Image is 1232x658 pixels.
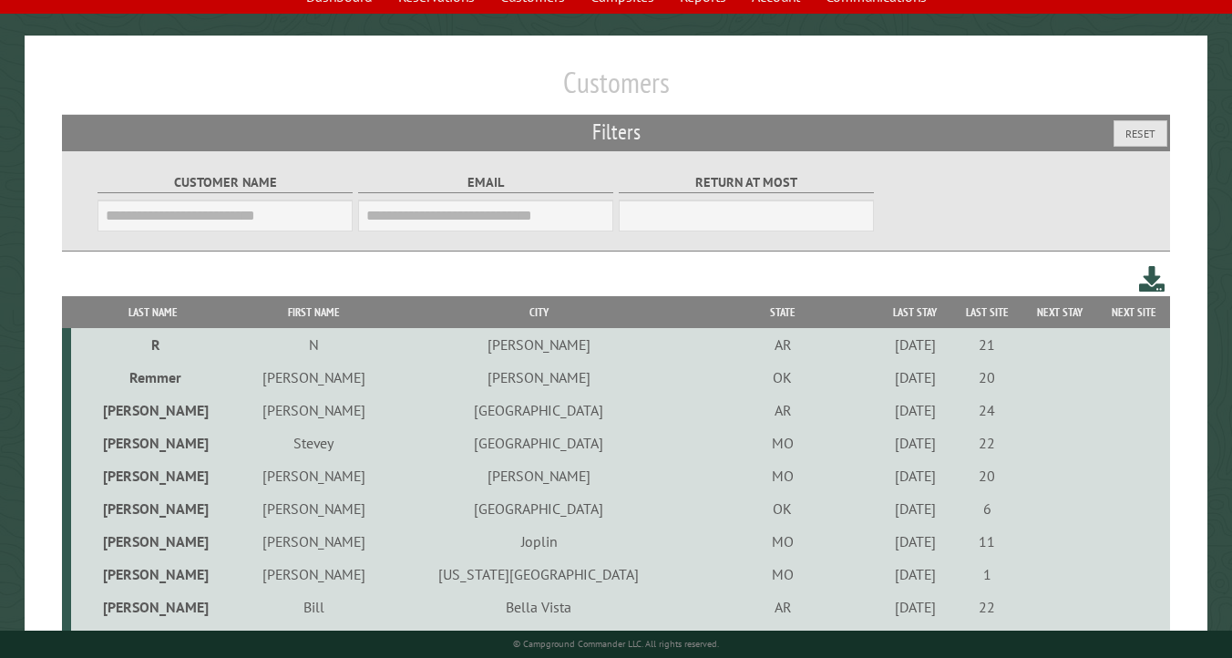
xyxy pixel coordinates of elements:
button: Reset [1114,120,1167,147]
th: State [686,296,879,328]
td: [PERSON_NAME] [392,328,686,361]
div: [DATE] [882,499,949,518]
div: [DATE] [882,532,949,550]
td: [PERSON_NAME] [236,558,391,591]
td: [PERSON_NAME] [71,492,237,525]
td: AR [686,328,879,361]
th: Last Stay [879,296,951,328]
td: Bella Vista [392,591,686,623]
td: MO [686,427,879,459]
td: [PERSON_NAME] [392,459,686,492]
td: [PERSON_NAME] [71,459,237,492]
td: 20 [951,623,1022,656]
td: [PERSON_NAME] [236,525,391,558]
small: © Campground Commander LLC. All rights reserved. [513,638,719,650]
td: [PERSON_NAME] [71,591,237,623]
td: 1 [951,558,1022,591]
div: [DATE] [882,467,949,485]
td: AR [686,591,879,623]
td: 20 [951,361,1022,394]
td: OK [686,361,879,394]
td: Yukon [392,623,686,656]
th: Next Stay [1022,296,1097,328]
th: Last Name [71,296,237,328]
div: [DATE] [882,565,949,583]
td: AR [686,394,879,427]
td: [PERSON_NAME] [236,623,391,656]
td: R [71,328,237,361]
td: Joplin [392,525,686,558]
td: Hammer [71,623,237,656]
h2: Filters [62,115,1171,149]
td: [US_STATE][GEOGRAPHIC_DATA] [392,558,686,591]
td: [GEOGRAPHIC_DATA] [392,394,686,427]
td: [PERSON_NAME] [71,525,237,558]
td: [PERSON_NAME] [71,427,237,459]
td: Remmer [71,361,237,394]
td: MO [686,459,879,492]
td: N [236,328,391,361]
td: 22 [951,591,1022,623]
td: 24 [951,394,1022,427]
td: Bill [236,591,391,623]
td: [PERSON_NAME] [236,492,391,525]
a: Download this customer list (.csv) [1139,262,1165,296]
td: [PERSON_NAME] [236,459,391,492]
th: City [392,296,686,328]
label: Return at most [619,172,874,193]
td: 6 [951,492,1022,525]
td: 21 [951,328,1022,361]
div: [DATE] [882,335,949,354]
th: Last Site [951,296,1022,328]
label: Customer Name [98,172,353,193]
td: [PERSON_NAME] [71,394,237,427]
td: [PERSON_NAME] [236,394,391,427]
td: [PERSON_NAME] [392,361,686,394]
th: Next Site [1097,296,1170,328]
td: 22 [951,427,1022,459]
td: MO [686,558,879,591]
div: [DATE] [882,598,949,616]
td: OK [686,492,879,525]
td: Stevey [236,427,391,459]
td: 11 [951,525,1022,558]
td: [PERSON_NAME] [71,558,237,591]
td: MO [686,525,879,558]
td: [PERSON_NAME] [236,361,391,394]
div: [DATE] [882,434,949,452]
td: [GEOGRAPHIC_DATA] [392,492,686,525]
div: [DATE] [882,401,949,419]
h1: Customers [62,65,1171,115]
td: OK [686,623,879,656]
td: [GEOGRAPHIC_DATA] [392,427,686,459]
td: 20 [951,459,1022,492]
div: [DATE] [882,368,949,386]
label: Email [358,172,613,193]
th: First Name [236,296,391,328]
